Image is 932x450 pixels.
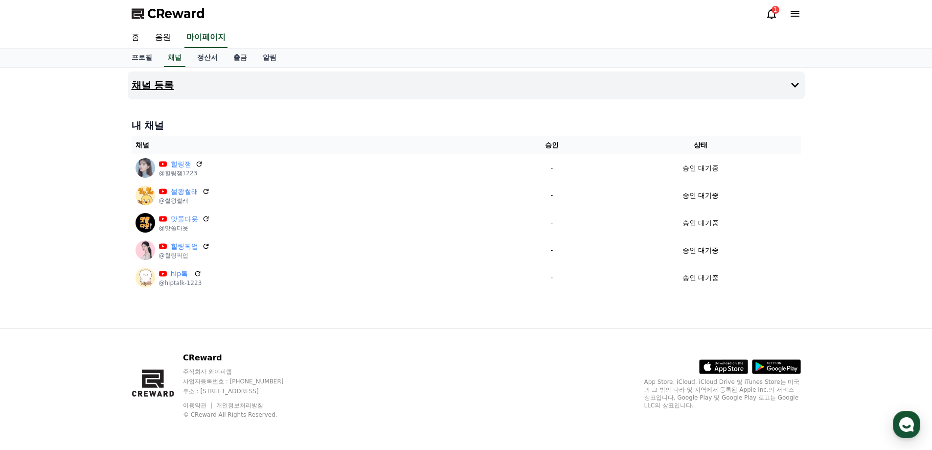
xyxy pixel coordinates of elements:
a: 1 [766,8,777,20]
p: 승인 대기중 [682,163,719,173]
p: 승인 대기중 [682,218,719,228]
a: hip톡 [171,269,190,279]
img: 힐링잼 [136,158,155,178]
p: @맛쭐다욧 [159,224,210,232]
p: - [507,218,596,228]
p: - [507,245,596,256]
a: 음원 [147,27,179,48]
a: 힐링픽업 [171,241,198,252]
button: 채널 등록 [128,71,805,99]
p: 승인 대기중 [682,245,719,256]
p: - [507,163,596,173]
p: CReward [183,352,302,364]
p: 승인 대기중 [682,190,719,201]
p: 승인 대기중 [682,273,719,283]
p: @썰왕썰래 [159,197,210,205]
div: 1 [772,6,779,14]
span: Messages [81,326,110,333]
a: 채널 [164,48,185,67]
p: @힐링픽업 [159,252,210,260]
a: 알림 [255,48,284,67]
p: 사업자등록번호 : [PHONE_NUMBER] [183,378,302,385]
img: hip톡 [136,268,155,287]
a: 정산서 [189,48,226,67]
p: 주식회사 와이피랩 [183,368,302,376]
a: 홈 [124,27,147,48]
a: Settings [126,310,188,335]
th: 상태 [600,136,800,154]
a: 프로필 [124,48,160,67]
h4: 채널 등록 [132,80,174,91]
span: Home [25,325,42,333]
a: 힐링잼 [171,159,191,169]
p: - [507,190,596,201]
th: 채널 [132,136,503,154]
a: 이용약관 [183,402,214,409]
img: 힐링픽업 [136,240,155,260]
h4: 내 채널 [132,118,801,132]
a: 썰왕썰래 [171,187,198,197]
th: 승인 [503,136,600,154]
p: © CReward All Rights Reserved. [183,411,302,419]
a: CReward [132,6,205,22]
p: @힐링잼1223 [159,169,203,177]
span: CReward [147,6,205,22]
a: 맛쭐다욧 [171,214,198,224]
img: 맛쭐다욧 [136,213,155,233]
a: 출금 [226,48,255,67]
p: App Store, iCloud, iCloud Drive 및 iTunes Store는 미국과 그 밖의 나라 및 지역에서 등록된 Apple Inc.의 서비스 상표입니다. Goo... [644,378,801,409]
img: 썰왕썰래 [136,186,155,205]
a: 개인정보처리방침 [216,402,263,409]
a: 마이페이지 [184,27,227,48]
a: Home [3,310,65,335]
p: 주소 : [STREET_ADDRESS] [183,387,302,395]
p: - [507,273,596,283]
span: Settings [145,325,169,333]
p: @hiptalk-1223 [159,279,202,287]
a: Messages [65,310,126,335]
